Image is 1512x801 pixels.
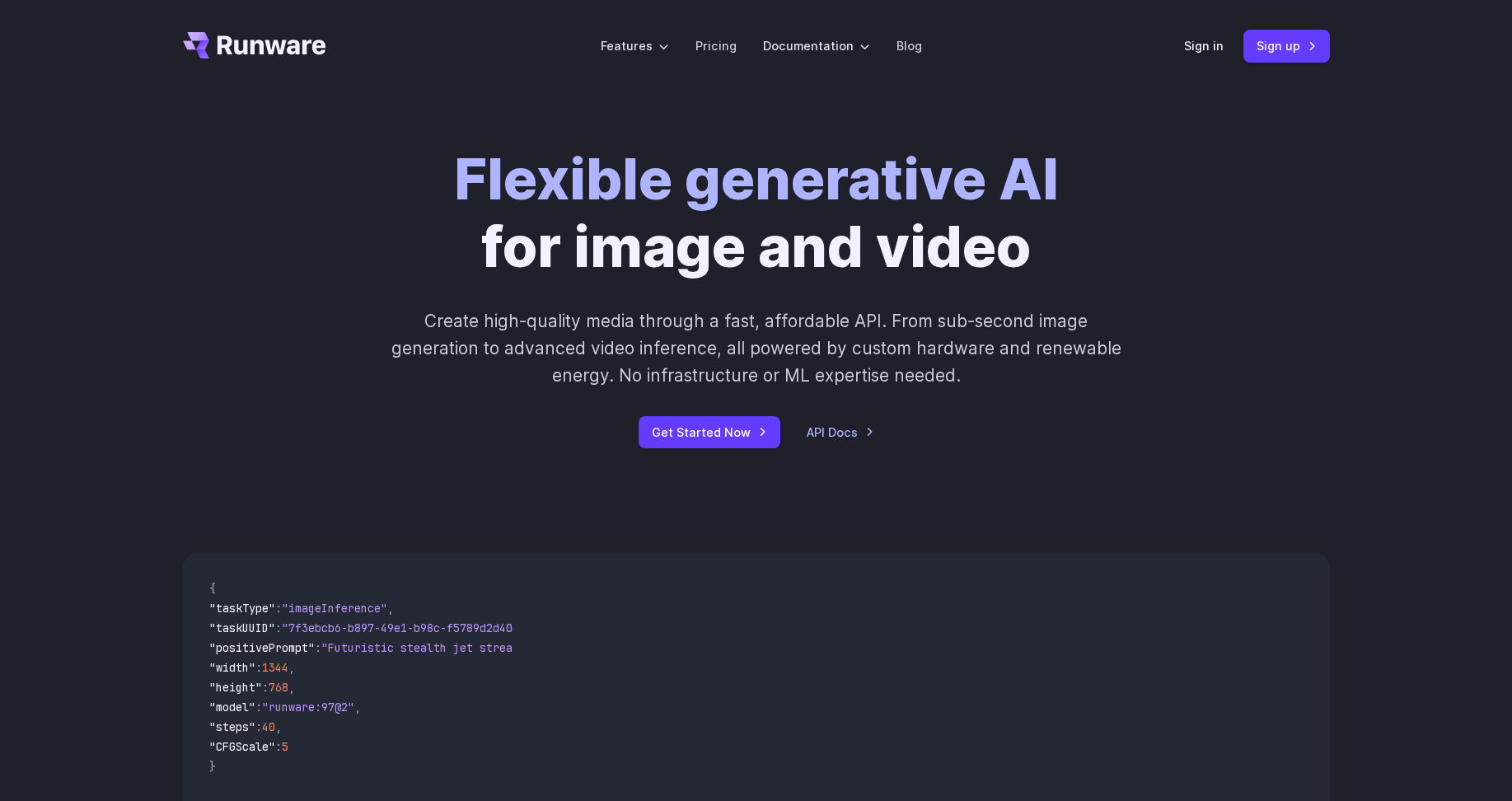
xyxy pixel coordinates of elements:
[454,145,1059,281] h1: for image and video
[454,144,1059,213] strong: Flexible generative AI
[288,680,295,695] span: ,
[1184,36,1224,55] a: Sign in
[262,700,354,714] span: "runware:97@2"
[315,640,321,655] span: :
[209,700,255,714] span: "model"
[262,719,275,734] span: 40
[209,719,255,734] span: "steps"
[255,660,262,675] span: :
[209,759,216,774] span: }
[209,640,315,655] span: "positivePrompt"
[639,416,780,448] a: Get Started Now
[262,660,288,675] span: 1344
[807,423,874,442] a: API Docs
[282,601,387,616] span: "imageInference"
[275,719,282,734] span: ,
[262,680,269,695] span: :
[354,700,361,714] span: ,
[269,680,288,695] span: 768
[389,307,1123,390] p: Create high-quality media through a fast, affordable API. From sub-second image generation to adv...
[209,739,275,754] span: "CFGScale"
[695,36,737,55] a: Pricing
[209,581,216,596] span: {
[288,660,295,675] span: ,
[387,601,394,616] span: ,
[209,621,275,635] span: "taskUUID"
[1243,30,1330,62] a: Sign up
[209,660,255,675] span: "width"
[275,739,282,754] span: :
[275,601,282,616] span: :
[209,601,275,616] span: "taskType"
[321,640,921,655] span: "Futuristic stealth jet streaking through a neon-lit cityscape with glowing purple exhaust"
[282,621,532,635] span: "7f3ebcb6-b897-49e1-b98c-f5789d2d40d7"
[275,621,282,635] span: :
[255,719,262,734] span: :
[896,36,922,55] a: Blog
[763,36,870,55] label: Documentation
[209,680,262,695] span: "height"
[601,36,669,55] label: Features
[183,32,326,59] a: Go to /
[282,739,288,754] span: 5
[255,700,262,714] span: :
